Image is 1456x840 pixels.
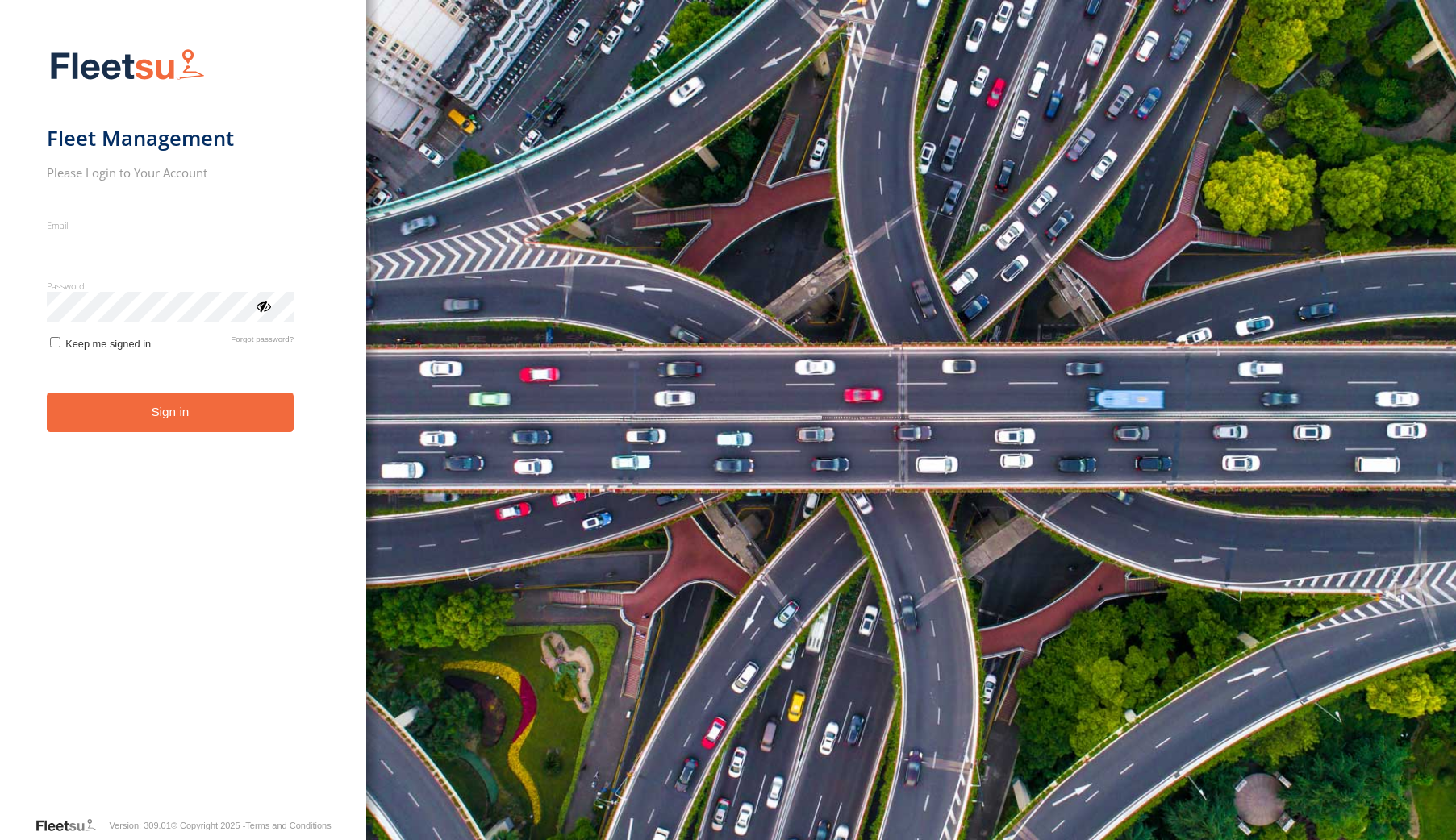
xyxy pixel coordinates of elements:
[47,39,320,816] form: main
[109,821,170,830] div: Version: 309.01
[47,219,294,231] label: Email
[47,280,294,292] label: Password
[47,164,294,181] h2: Please Login to Your Account
[50,337,60,347] input: Keep me signed in
[47,45,208,86] img: Fleetsu
[65,338,151,350] span: Keep me signed in
[171,821,332,830] div: © Copyright 2025 -
[47,125,294,152] h1: Fleet Management
[47,393,294,432] button: Sign in
[35,817,109,834] a: Visit our Website
[231,335,294,350] a: Forgot password?
[245,821,331,830] a: Terms and Conditions
[255,297,271,314] div: ViewPassword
